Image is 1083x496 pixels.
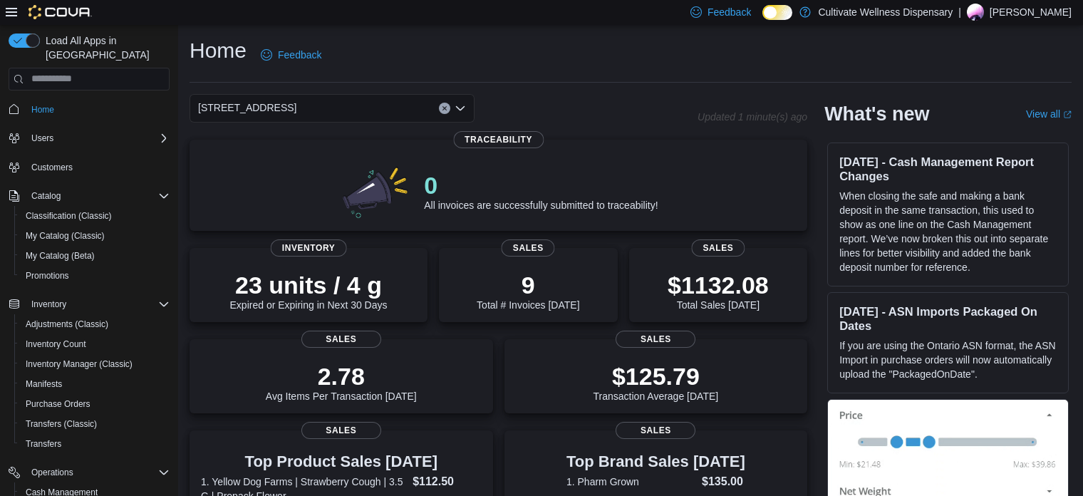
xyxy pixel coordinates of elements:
[702,473,745,490] dd: $135.00
[230,271,388,311] div: Expired or Expiring in Next 30 Days
[20,435,67,453] a: Transfers
[20,247,100,264] a: My Catalog (Beta)
[424,171,658,211] div: All invoices are successfully submitted to traceability!
[20,247,170,264] span: My Catalog (Beta)
[616,331,695,348] span: Sales
[26,187,66,205] button: Catalog
[20,415,170,433] span: Transfers (Classic)
[708,5,751,19] span: Feedback
[594,362,719,391] p: $125.79
[26,158,170,176] span: Customers
[266,362,417,402] div: Avg Items Per Transaction [DATE]
[20,267,75,284] a: Promotions
[3,128,175,148] button: Users
[20,336,92,353] a: Inventory Count
[839,339,1057,381] p: If you are using the Ontario ASN format, the ASN Import in purchase orders will now automatically...
[20,376,68,393] a: Manifests
[453,131,544,148] span: Traceability
[278,48,321,62] span: Feedback
[3,463,175,482] button: Operations
[26,101,60,118] a: Home
[3,186,175,206] button: Catalog
[20,415,103,433] a: Transfers (Classic)
[26,210,112,222] span: Classification (Classic)
[26,339,86,350] span: Inventory Count
[26,418,97,430] span: Transfers (Classic)
[1026,108,1072,120] a: View allExternal link
[31,104,54,115] span: Home
[20,336,170,353] span: Inventory Count
[26,270,69,281] span: Promotions
[824,103,929,125] h2: What's new
[31,162,73,173] span: Customers
[990,4,1072,21] p: [PERSON_NAME]
[20,396,96,413] a: Purchase Orders
[20,316,114,333] a: Adjustments (Classic)
[839,155,1057,183] h3: [DATE] - Cash Management Report Changes
[477,271,579,299] p: 9
[762,5,792,20] input: Dark Mode
[594,362,719,402] div: Transaction Average [DATE]
[668,271,769,299] p: $1132.08
[616,422,695,439] span: Sales
[455,103,466,114] button: Open list of options
[26,230,105,242] span: My Catalog (Classic)
[20,227,110,244] a: My Catalog (Classic)
[839,189,1057,274] p: When closing the safe and making a bank deposit in the same transaction, this used to show as one...
[958,4,961,21] p: |
[668,271,769,311] div: Total Sales [DATE]
[26,187,170,205] span: Catalog
[255,41,327,69] a: Feedback
[20,227,170,244] span: My Catalog (Classic)
[201,453,482,470] h3: Top Product Sales [DATE]
[14,354,175,374] button: Inventory Manager (Classic)
[271,239,347,257] span: Inventory
[566,453,745,470] h3: Top Brand Sales [DATE]
[566,475,696,489] dt: 1. Pharm Grown
[26,464,170,481] span: Operations
[14,246,175,266] button: My Catalog (Beta)
[198,99,296,116] span: [STREET_ADDRESS]
[20,356,138,373] a: Inventory Manager (Classic)
[26,159,78,176] a: Customers
[20,435,170,453] span: Transfers
[3,99,175,120] button: Home
[20,267,170,284] span: Promotions
[26,438,61,450] span: Transfers
[413,473,481,490] dd: $112.50
[967,4,984,21] div: John Robinson
[502,239,555,257] span: Sales
[230,271,388,299] p: 23 units / 4 g
[31,190,61,202] span: Catalog
[20,316,170,333] span: Adjustments (Classic)
[31,467,73,478] span: Operations
[1063,110,1072,119] svg: External link
[20,376,170,393] span: Manifests
[26,378,62,390] span: Manifests
[14,374,175,394] button: Manifests
[14,314,175,334] button: Adjustments (Classic)
[20,207,170,224] span: Classification (Classic)
[14,266,175,286] button: Promotions
[14,414,175,434] button: Transfers (Classic)
[20,356,170,373] span: Inventory Manager (Classic)
[26,358,133,370] span: Inventory Manager (Classic)
[26,296,170,313] span: Inventory
[762,20,763,21] span: Dark Mode
[31,133,53,144] span: Users
[26,100,170,118] span: Home
[3,157,175,177] button: Customers
[20,207,118,224] a: Classification (Classic)
[14,434,175,454] button: Transfers
[698,111,807,123] p: Updated 1 minute(s) ago
[14,334,175,354] button: Inventory Count
[26,464,79,481] button: Operations
[818,4,953,21] p: Cultivate Wellness Dispensary
[266,362,417,391] p: 2.78
[14,394,175,414] button: Purchase Orders
[26,130,170,147] span: Users
[14,206,175,226] button: Classification (Classic)
[839,304,1057,333] h3: [DATE] - ASN Imports Packaged On Dates
[477,271,579,311] div: Total # Invoices [DATE]
[301,422,381,439] span: Sales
